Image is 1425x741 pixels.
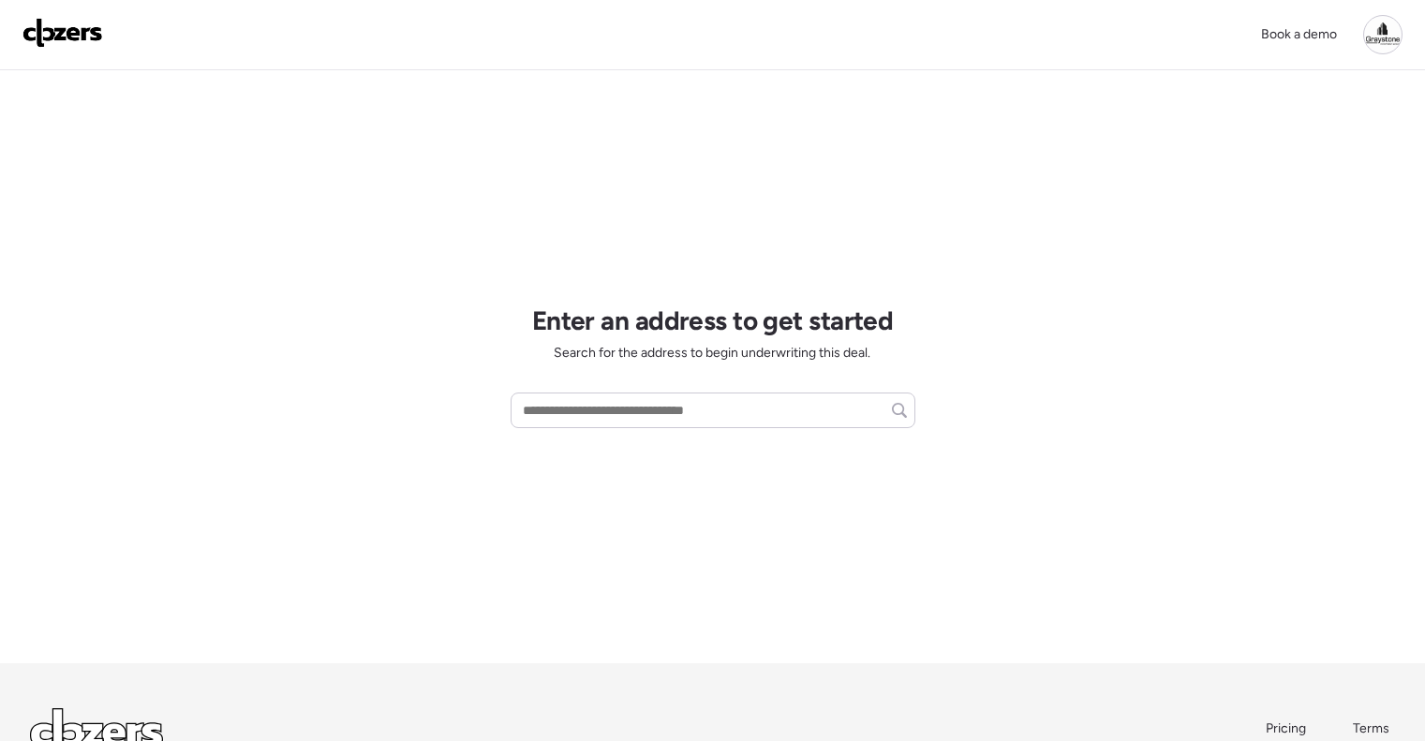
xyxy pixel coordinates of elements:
[22,18,103,48] img: Logo
[532,304,894,336] h1: Enter an address to get started
[1266,719,1308,738] a: Pricing
[1266,720,1306,736] span: Pricing
[1261,26,1337,42] span: Book a demo
[1353,719,1395,738] a: Terms
[1353,720,1389,736] span: Terms
[554,344,870,363] span: Search for the address to begin underwriting this deal.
